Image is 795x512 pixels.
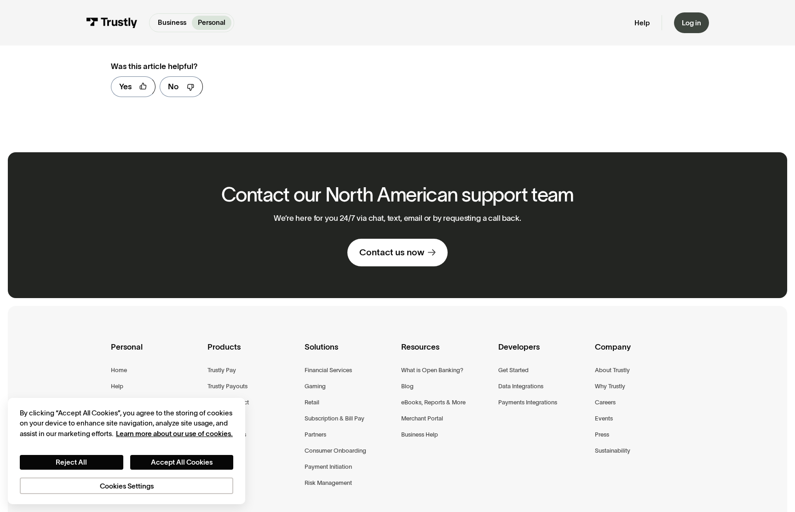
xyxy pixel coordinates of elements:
[401,365,463,375] a: What is Open Banking?
[152,16,192,30] a: Business
[119,81,132,92] div: Yes
[359,247,424,258] div: Contact us now
[305,340,394,365] div: Solutions
[498,340,588,365] div: Developers
[634,18,650,28] a: Help
[207,365,236,375] a: Trustly Pay
[682,18,701,28] div: Log in
[305,446,366,456] a: Consumer Onboarding
[595,430,609,440] a: Press
[401,414,443,424] a: Merchant Portal
[111,381,123,391] a: Help
[498,381,543,391] a: Data Integrations
[8,398,245,504] div: Cookie banner
[192,16,231,30] a: Personal
[20,455,123,470] button: Reject All
[158,17,186,28] p: Business
[111,76,156,97] a: Yes
[401,430,438,440] a: Business Help
[168,81,179,92] div: No
[20,408,233,439] div: By clicking “Accept All Cookies”, you agree to the storing of cookies on your device to enhance s...
[130,455,234,470] button: Accept All Cookies
[20,408,233,495] div: Privacy
[20,477,233,494] button: Cookies Settings
[86,17,138,29] img: Trustly Logo
[160,76,203,97] a: No
[198,17,225,28] p: Personal
[401,340,491,365] div: Resources
[305,381,326,391] a: Gaming
[595,414,613,424] a: Events
[595,446,630,456] a: Sustainability
[401,397,466,408] a: eBooks, Reports & More
[595,340,685,365] div: Company
[207,397,249,408] a: Trustly Connect
[674,12,709,33] a: Log in
[305,478,352,488] a: Risk Management
[207,340,297,365] div: Products
[207,381,248,391] a: Trustly Payouts
[305,430,326,440] a: Partners
[595,397,616,408] a: Careers
[595,365,630,375] a: About Trustly
[305,462,352,472] a: Payment Initiation
[305,414,364,424] a: Subscription & Bill Pay
[221,184,574,206] h2: Contact our North American support team
[498,397,557,408] a: Payments Integrations
[274,213,521,223] p: We’re here for you 24/7 via chat, text, email or by requesting a call back.
[305,397,319,408] a: Retail
[305,365,352,375] a: Financial Services
[347,239,448,266] a: Contact us now
[111,365,127,375] a: Home
[116,430,233,437] a: More information about your privacy, opens in a new tab
[595,381,625,391] a: Why Trustly
[401,381,414,391] a: Blog
[111,397,127,408] a: Log in
[498,365,529,375] a: Get Started
[111,60,459,72] div: Was this article helpful?
[111,340,201,365] div: Personal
